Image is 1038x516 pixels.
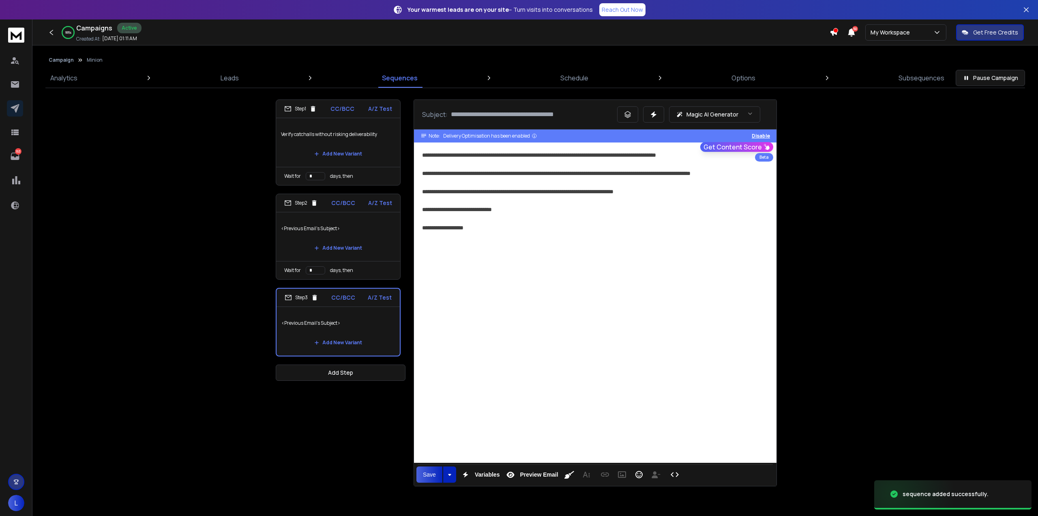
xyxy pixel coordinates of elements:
p: [DATE] 01:11 AM [102,35,137,42]
span: Variables [473,471,502,478]
p: Sequences [382,73,418,83]
a: Analytics [45,68,82,88]
button: Add Step [276,365,405,381]
button: Clean HTML [562,466,577,483]
button: Add New Variant [308,240,369,256]
p: Magic AI Generator [686,110,738,119]
button: Disable [752,133,770,139]
p: A/Z Test [368,294,392,302]
h1: Campaigns [76,23,112,33]
a: Options [727,68,760,88]
p: Verify catchalls without risking deliverability [281,123,395,146]
span: 50 [852,26,858,32]
button: Pause Campaign [956,70,1025,86]
p: Schedule [560,73,588,83]
button: Add New Variant [308,335,369,351]
button: Insert Link (Ctrl+K) [597,466,613,483]
p: A/Z Test [368,199,392,207]
a: Sequences [377,68,422,88]
button: Save [416,466,442,483]
div: Step 3 [285,294,318,301]
p: CC/BCC [330,105,354,113]
p: A/Z Test [368,105,392,113]
span: Preview Email [518,471,560,478]
p: <Previous Email's Subject> [281,312,395,335]
button: Get Content Score [700,142,773,152]
div: Step 2 [284,199,318,207]
a: 163 [7,148,23,164]
a: Subsequences [894,68,949,88]
p: 99 % [65,30,71,35]
div: sequence added successfully. [903,490,989,498]
strong: Your warmest leads are on your site [407,6,509,13]
p: days, then [330,173,353,179]
button: Magic AI Generator [669,106,760,123]
p: My Workspace [871,28,913,37]
div: Step 1 [284,105,317,112]
p: Wait for [284,267,301,274]
p: Reach Out Now [602,6,643,14]
button: Insert Image (Ctrl+P) [614,466,630,483]
p: Options [731,73,755,83]
button: Preview Email [503,466,560,483]
p: Wait for [284,173,301,179]
button: More Text [579,466,594,483]
span: Note: [429,133,440,139]
button: Emoticons [631,466,647,483]
button: Add New Variant [308,146,369,162]
p: Minion [87,57,103,63]
p: Leads [221,73,239,83]
div: Beta [755,153,773,162]
p: CC/BCC [331,199,355,207]
button: Insert Unsubscribe Link [648,466,664,483]
button: Campaign [49,57,74,63]
button: Code View [667,466,682,483]
div: Active [117,23,142,33]
button: L [8,495,24,511]
p: 163 [15,148,21,155]
li: Step2CC/BCCA/Z Test<Previous Email's Subject>Add New VariantWait fordays, then [276,194,401,280]
a: Schedule [555,68,593,88]
p: Subsequences [899,73,944,83]
p: Subject: [422,110,448,119]
p: Created At: [76,36,101,42]
p: <Previous Email's Subject> [281,217,395,240]
p: Analytics [50,73,77,83]
button: Get Free Credits [956,24,1024,41]
img: logo [8,28,24,43]
a: Reach Out Now [599,3,646,16]
li: Step1CC/BCCA/Z TestVerify catchalls without risking deliverabilityAdd New VariantWait fordays, then [276,99,401,186]
p: – Turn visits into conversations [407,6,593,14]
li: Step3CC/BCCA/Z Test<Previous Email's Subject>Add New Variant [276,288,401,356]
button: Variables [458,466,502,483]
a: Leads [216,68,244,88]
div: Delivery Optimisation has been enabled [443,133,537,139]
p: Get Free Credits [973,28,1018,37]
p: days, then [330,267,353,274]
p: CC/BCC [331,294,355,302]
